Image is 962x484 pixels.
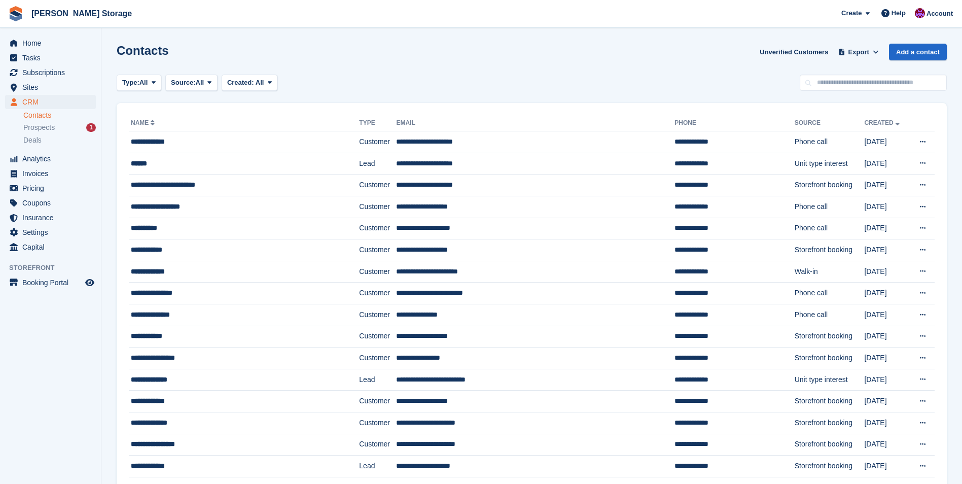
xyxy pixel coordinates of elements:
td: [DATE] [864,153,909,175]
td: [DATE] [864,412,909,434]
td: [DATE] [864,348,909,369]
span: Pricing [22,181,83,195]
span: All [256,79,264,86]
td: [DATE] [864,131,909,153]
td: Storefront booking [795,434,865,456]
span: Home [22,36,83,50]
td: [DATE] [864,196,909,218]
td: Customer [359,391,396,412]
span: Capital [22,240,83,254]
a: Name [131,119,157,126]
a: Prospects 1 [23,122,96,133]
td: Storefront booking [795,175,865,196]
td: [DATE] [864,283,909,304]
td: [DATE] [864,239,909,261]
span: Export [848,47,869,57]
td: [DATE] [864,391,909,412]
td: Storefront booking [795,456,865,477]
td: [DATE] [864,218,909,239]
span: All [139,78,148,88]
td: [DATE] [864,434,909,456]
th: Email [396,115,674,131]
span: Analytics [22,152,83,166]
a: menu [5,65,96,80]
td: [DATE] [864,261,909,283]
button: Source: All [165,75,218,91]
a: menu [5,181,96,195]
td: [DATE] [864,326,909,348]
td: Customer [359,304,396,326]
td: Customer [359,348,396,369]
span: Created: [227,79,254,86]
a: menu [5,36,96,50]
td: Customer [359,326,396,348]
a: menu [5,51,96,65]
span: Create [841,8,862,18]
span: Settings [22,225,83,239]
button: Created: All [222,75,277,91]
a: menu [5,196,96,210]
a: [PERSON_NAME] Storage [27,5,136,22]
td: Customer [359,196,396,218]
th: Phone [674,115,794,131]
a: menu [5,80,96,94]
td: Customer [359,175,396,196]
td: [DATE] [864,456,909,477]
th: Source [795,115,865,131]
a: menu [5,152,96,166]
img: stora-icon-8386f47178a22dfd0bd8f6a31ec36ba5ce8667c1dd55bd0f319d3a0aa187defe.svg [8,6,23,21]
span: Tasks [22,51,83,65]
span: Subscriptions [22,65,83,80]
a: menu [5,166,96,181]
td: Phone call [795,283,865,304]
span: Sites [22,80,83,94]
td: [DATE] [864,304,909,326]
span: Type: [122,78,139,88]
a: Contacts [23,111,96,120]
td: Lead [359,456,396,477]
span: CRM [22,95,83,109]
a: Deals [23,135,96,146]
td: Customer [359,283,396,304]
span: Deals [23,135,42,145]
a: menu [5,225,96,239]
span: All [196,78,204,88]
a: Preview store [84,276,96,289]
td: Walk-in [795,261,865,283]
span: Help [892,8,906,18]
a: menu [5,95,96,109]
td: Customer [359,434,396,456]
th: Type [359,115,396,131]
span: Booking Portal [22,275,83,290]
span: Invoices [22,166,83,181]
span: Storefront [9,263,101,273]
div: 1 [86,123,96,132]
button: Export [836,44,881,60]
span: Account [927,9,953,19]
td: Phone call [795,196,865,218]
a: menu [5,275,96,290]
a: Add a contact [889,44,947,60]
td: Storefront booking [795,412,865,434]
td: Customer [359,131,396,153]
h1: Contacts [117,44,169,57]
td: Customer [359,239,396,261]
span: Coupons [22,196,83,210]
a: Unverified Customers [756,44,832,60]
td: Storefront booking [795,391,865,412]
td: [DATE] [864,175,909,196]
button: Type: All [117,75,161,91]
td: Unit type interest [795,369,865,391]
td: Storefront booking [795,239,865,261]
td: Storefront booking [795,326,865,348]
td: Unit type interest [795,153,865,175]
a: Created [864,119,901,126]
td: Phone call [795,131,865,153]
a: menu [5,211,96,225]
td: Customer [359,261,396,283]
span: Source: [171,78,195,88]
span: Insurance [22,211,83,225]
td: Phone call [795,218,865,239]
a: menu [5,240,96,254]
td: Storefront booking [795,348,865,369]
